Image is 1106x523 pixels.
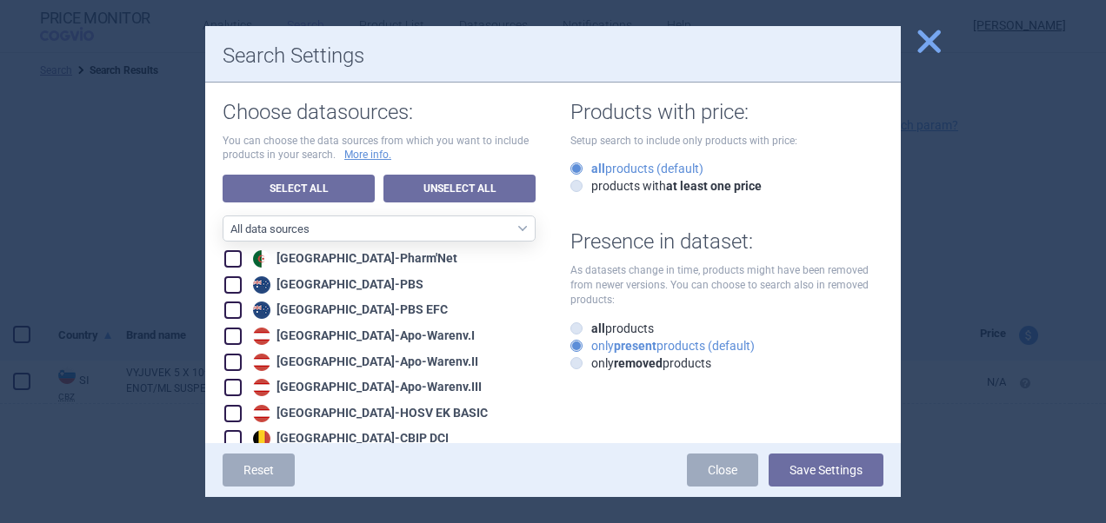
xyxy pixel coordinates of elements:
[570,160,703,177] label: products (default)
[249,354,478,371] div: [GEOGRAPHIC_DATA] - Apo-Warenv.II
[253,354,270,371] img: Austria
[223,134,536,163] p: You can choose the data sources from which you want to include products in your search.
[344,148,391,162] a: More info.
[253,379,270,396] img: Austria
[570,134,883,149] p: Setup search to include only products with price:
[253,276,270,294] img: Australia
[591,162,605,175] strong: all
[253,405,270,422] img: Austria
[249,405,488,422] div: [GEOGRAPHIC_DATA] - HOSV EK BASIC
[223,100,536,125] h1: Choose datasources:
[249,250,457,268] div: [GEOGRAPHIC_DATA] - Pharm'Net
[253,430,270,447] img: Belgium
[570,177,762,195] label: products with
[614,356,663,370] strong: removed
[570,229,883,255] h1: Presence in dataset:
[253,301,270,319] img: Australia
[570,100,883,125] h1: Products with price:
[570,263,883,307] p: As datasets change in time, products might have been removed from newer versions. You can choose ...
[223,43,883,69] h1: Search Settings
[570,354,711,372] label: only products
[249,328,475,345] div: [GEOGRAPHIC_DATA] - Apo-Warenv.I
[570,320,654,337] label: products
[383,175,536,202] a: Unselect All
[614,339,656,353] strong: present
[591,321,605,335] strong: all
[223,175,375,202] a: Select All
[253,328,270,345] img: Austria
[249,379,482,396] div: [GEOGRAPHIC_DATA] - Apo-Warenv.III
[687,453,758,487] a: Close
[253,250,270,268] img: Algeria
[666,179,762,193] strong: at least one price
[223,453,295,487] a: Reset
[570,337,755,354] label: only products (default)
[249,276,423,294] div: [GEOGRAPHIC_DATA] - PBS
[249,301,448,319] div: [GEOGRAPHIC_DATA] - PBS EFC
[769,453,883,487] button: Save Settings
[249,430,449,447] div: [GEOGRAPHIC_DATA] - CBIP DCI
